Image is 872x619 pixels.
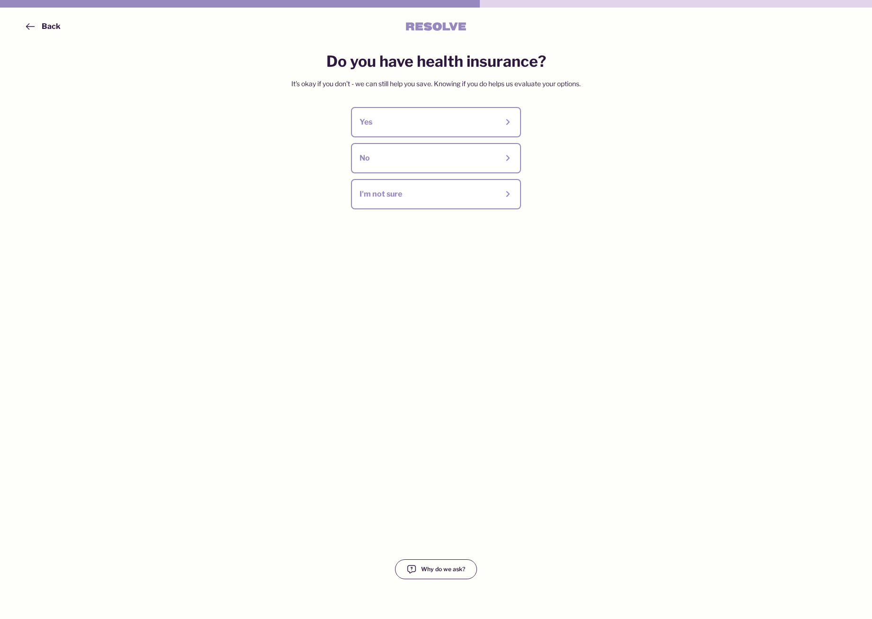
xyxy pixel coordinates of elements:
div: I'm not sure [360,189,498,199]
div: Yes [360,117,498,127]
button: Yes [351,107,521,137]
button: I'm not sure [351,179,521,209]
div: Back [42,21,61,32]
div: Why do we ask? [421,565,465,574]
button: Back [24,21,61,32]
button: No [351,143,521,173]
h5: Do you have health insurance? [291,53,581,71]
div: No [360,153,498,163]
button: Why do we ask? [395,559,477,579]
div: It's okay if you don't - we can still help you save. Knowing if you do helps us evaluate your opt... [291,79,581,89]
